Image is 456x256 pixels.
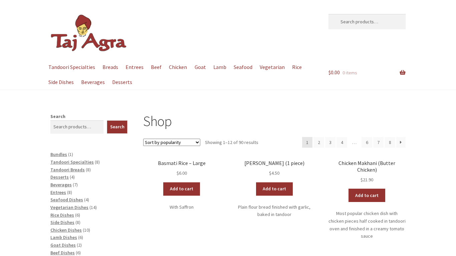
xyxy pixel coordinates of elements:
[328,69,340,76] span: 0.00
[50,212,74,218] a: Rice Dishes
[361,177,373,183] bdi: 21.90
[77,219,79,225] span: 8
[349,189,385,202] a: Add to cart: “Chicken Makhani (Butter Chicken)”
[302,137,406,148] nav: Product Pagination
[236,160,313,177] a: [PERSON_NAME] (1 piece) $4.50
[50,167,85,173] a: Tandoori Breads
[361,177,363,183] span: $
[143,203,220,211] p: With Saffron
[236,160,313,166] h2: [PERSON_NAME] (1 piece)
[91,204,95,210] span: 14
[85,197,88,203] span: 4
[177,170,179,176] span: $
[148,60,165,75] a: Beef
[79,234,82,240] span: 6
[191,60,209,75] a: Goat
[289,60,305,75] a: Rice
[328,14,406,29] input: Search products…
[50,204,88,210] a: Vegetarian Dishes
[163,182,200,196] a: Add to cart: “Basmati Rice - Large”
[385,137,395,148] a: Page 8
[336,137,347,148] a: Page 4
[269,170,279,176] bdi: 4.50
[107,120,128,134] button: Search
[122,60,147,75] a: Entrees
[257,60,288,75] a: Vegetarian
[328,60,406,86] a: $0.00 0 items
[69,151,72,157] span: 1
[328,160,406,173] h2: Chicken Makhani (Butter Chicken)
[325,137,336,148] a: Page 3
[78,75,108,90] a: Beverages
[50,151,67,157] a: Bundles
[143,139,200,146] select: Shop order
[210,60,229,75] a: Lamb
[50,227,82,233] a: Chicken Dishes
[396,137,406,148] a: →
[109,75,135,90] a: Desserts
[50,120,103,134] input: Search products…
[50,14,127,52] img: Dickson | Taj Agra Indian Restaurant
[50,242,76,248] a: Goat Dishes
[76,212,79,218] span: 6
[328,210,406,240] p: Most popular chicken dish with chicken pieces half cooked in tandoori oven and finished in a crea...
[45,60,98,75] a: Tandoori Specialties
[362,137,372,148] a: Page 6
[143,160,220,166] h2: Basmati Rice – Large
[50,250,75,256] a: Beef Dishes
[143,113,406,130] h1: Shop
[143,160,220,177] a: Basmati Rice – Large $6.00
[256,182,293,196] a: Add to cart: “Garlic Naan (1 piece)”
[50,174,69,180] a: Desserts
[50,113,65,119] label: Search
[50,159,94,165] a: Tandoori Specialties
[50,219,74,225] a: Side Dishes
[50,197,83,203] a: Seafood Dishes
[87,167,89,173] span: 8
[269,170,271,176] span: $
[343,70,357,76] span: 0 items
[177,170,187,176] bdi: 6.00
[50,234,77,240] a: Lamb Dishes
[328,160,406,183] a: Chicken Makhani (Butter Chicken) $21.90
[328,69,331,76] span: $
[68,189,71,195] span: 8
[230,60,255,75] a: Seafood
[45,75,77,90] a: Side Dishes
[77,250,79,256] span: 6
[313,137,324,148] a: Page 2
[96,159,98,165] span: 8
[302,137,313,148] span: Page 1
[78,242,80,248] span: 2
[71,174,73,180] span: 4
[99,60,121,75] a: Breads
[84,227,89,233] span: 10
[50,189,66,195] a: Entrees
[348,137,361,148] span: …
[236,203,313,218] p: Plain flour bread finished with garlic, baked in tandoor
[205,137,258,148] p: Showing 1–12 of 90 results
[373,137,384,148] a: Page 7
[74,182,76,188] span: 7
[50,182,72,188] a: Beverages
[50,60,313,90] nav: Primary Navigation
[166,60,190,75] a: Chicken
